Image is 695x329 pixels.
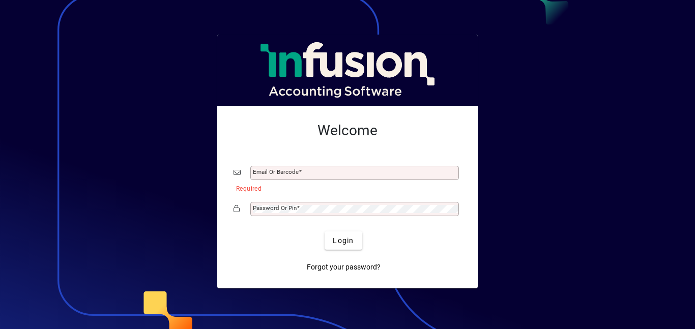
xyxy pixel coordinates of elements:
[333,235,354,246] span: Login
[234,122,461,139] h2: Welcome
[236,183,453,193] mat-error: Required
[307,262,381,273] span: Forgot your password?
[303,258,385,276] a: Forgot your password?
[253,204,297,212] mat-label: Password or Pin
[253,168,299,175] mat-label: Email or Barcode
[325,231,362,250] button: Login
